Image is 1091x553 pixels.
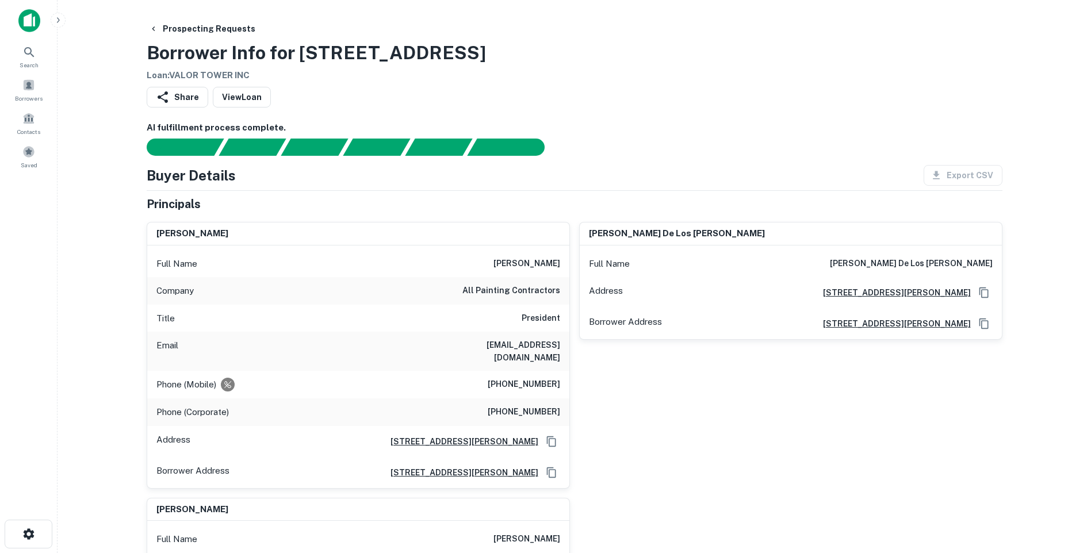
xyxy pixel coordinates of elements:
div: Principals found, still searching for contact information. This may take time... [405,139,472,156]
a: [STREET_ADDRESS][PERSON_NAME] [381,435,538,448]
p: Full Name [156,532,197,546]
p: Email [156,339,178,364]
p: Address [589,284,623,301]
div: Principals found, AI now looking for contact information... [343,139,410,156]
p: Title [156,312,175,325]
h6: Loan : VALOR TOWER INC [147,69,486,82]
h6: [EMAIL_ADDRESS][DOMAIN_NAME] [422,339,560,364]
p: Borrower Address [156,464,229,481]
span: Saved [21,160,37,170]
p: Phone (Corporate) [156,405,229,419]
a: [STREET_ADDRESS][PERSON_NAME] [814,286,971,299]
div: Sending borrower request to AI... [133,139,219,156]
p: Full Name [156,257,197,271]
h6: all painting contractors [462,284,560,298]
h6: AI fulfillment process complete. [147,121,1002,135]
button: Copy Address [543,433,560,450]
h6: [PHONE_NUMBER] [488,378,560,391]
div: Your request is received and processing... [219,139,286,156]
a: [STREET_ADDRESS][PERSON_NAME] [381,466,538,479]
a: Saved [3,141,54,172]
h6: President [522,312,560,325]
p: Full Name [589,257,630,271]
iframe: Chat Widget [1033,461,1091,516]
button: Copy Address [975,284,993,301]
h3: Borrower Info for [STREET_ADDRESS] [147,39,486,67]
div: Requests to not be contacted at this number [221,378,235,391]
button: Share [147,87,208,107]
span: Search [20,60,39,70]
h6: [PERSON_NAME] de los [PERSON_NAME] [589,227,765,240]
p: Borrower Address [589,315,662,332]
h6: [PHONE_NUMBER] [488,405,560,419]
a: ViewLoan [213,87,271,107]
h6: [PERSON_NAME] de los [PERSON_NAME] [830,257,993,271]
a: Contacts [3,107,54,139]
a: [STREET_ADDRESS][PERSON_NAME] [814,317,971,330]
p: Phone (Mobile) [156,378,216,391]
a: Borrowers [3,74,54,105]
h6: [PERSON_NAME] [493,532,560,546]
div: AI fulfillment process complete. [468,139,558,156]
h6: [PERSON_NAME] [156,503,228,516]
div: Documents found, AI parsing details... [281,139,348,156]
span: Contacts [17,127,40,136]
button: Copy Address [975,315,993,332]
h5: Principals [147,195,201,213]
p: Address [156,433,190,450]
button: Prospecting Requests [144,18,260,39]
button: Copy Address [543,464,560,481]
h4: Buyer Details [147,165,236,186]
span: Borrowers [15,94,43,103]
img: capitalize-icon.png [18,9,40,32]
p: Company [156,284,194,298]
h6: [PERSON_NAME] [493,257,560,271]
a: Search [3,41,54,72]
h6: [PERSON_NAME] [156,227,228,240]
